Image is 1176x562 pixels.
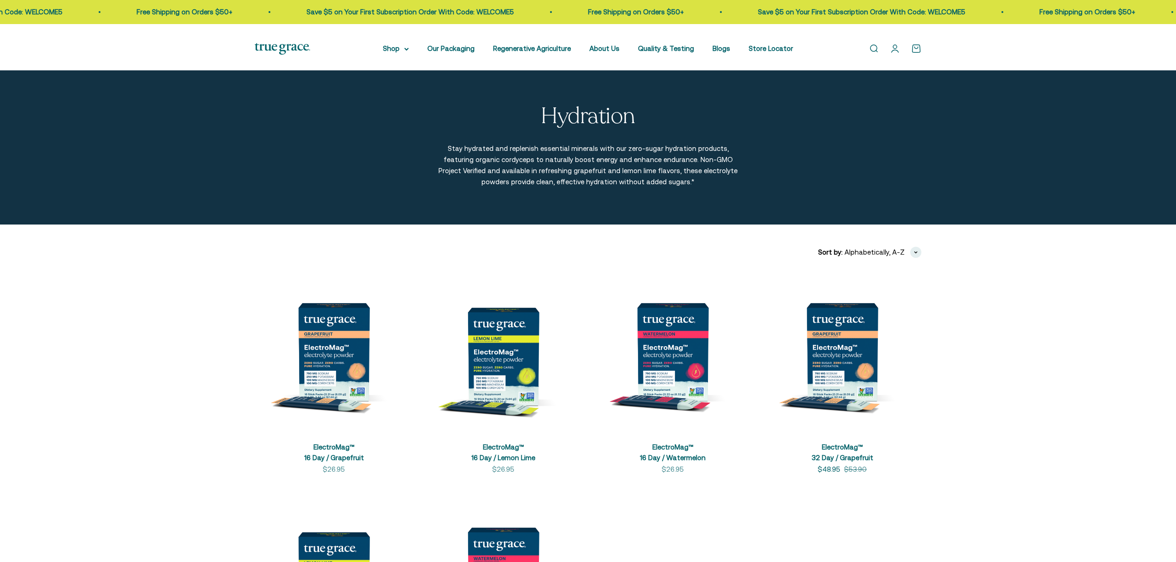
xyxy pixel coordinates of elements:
a: Free Shipping on Orders $50+ [131,8,227,16]
a: Blogs [713,44,730,52]
compare-at-price: $53.90 [844,464,867,475]
sale-price: $48.95 [818,464,840,475]
p: Stay hydrated and replenish essential minerals with our zero-sugar hydration products, featuring ... [438,143,738,187]
button: Alphabetically, A-Z [844,247,921,258]
img: ElectroMag™ [255,273,413,431]
a: Quality & Testing [638,44,694,52]
sale-price: $26.95 [492,464,514,475]
img: ElectroMag™ [594,273,752,431]
a: Free Shipping on Orders $50+ [582,8,678,16]
img: ElectroMag™ [763,273,921,431]
p: Save $5 on Your First Subscription Order With Code: WELCOME5 [301,6,508,18]
summary: Shop [383,43,409,54]
p: Hydration [541,104,635,129]
a: ElectroMag™32 Day / Grapefruit [812,443,873,462]
a: ElectroMag™16 Day / Watermelon [640,443,706,462]
a: Free Shipping on Orders $50+ [1034,8,1130,16]
a: Store Locator [749,44,793,52]
sale-price: $26.95 [662,464,684,475]
span: Alphabetically, A-Z [844,247,905,258]
p: Save $5 on Your First Subscription Order With Code: WELCOME5 [752,6,960,18]
a: ElectroMag™16 Day / Grapefruit [304,443,364,462]
sale-price: $26.95 [323,464,345,475]
a: Regenerative Agriculture [493,44,571,52]
span: Sort by: [818,247,843,258]
a: About Us [589,44,619,52]
a: ElectroMag™16 Day / Lemon Lime [471,443,535,462]
a: Our Packaging [427,44,475,52]
img: ElectroMag™ [424,273,582,431]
